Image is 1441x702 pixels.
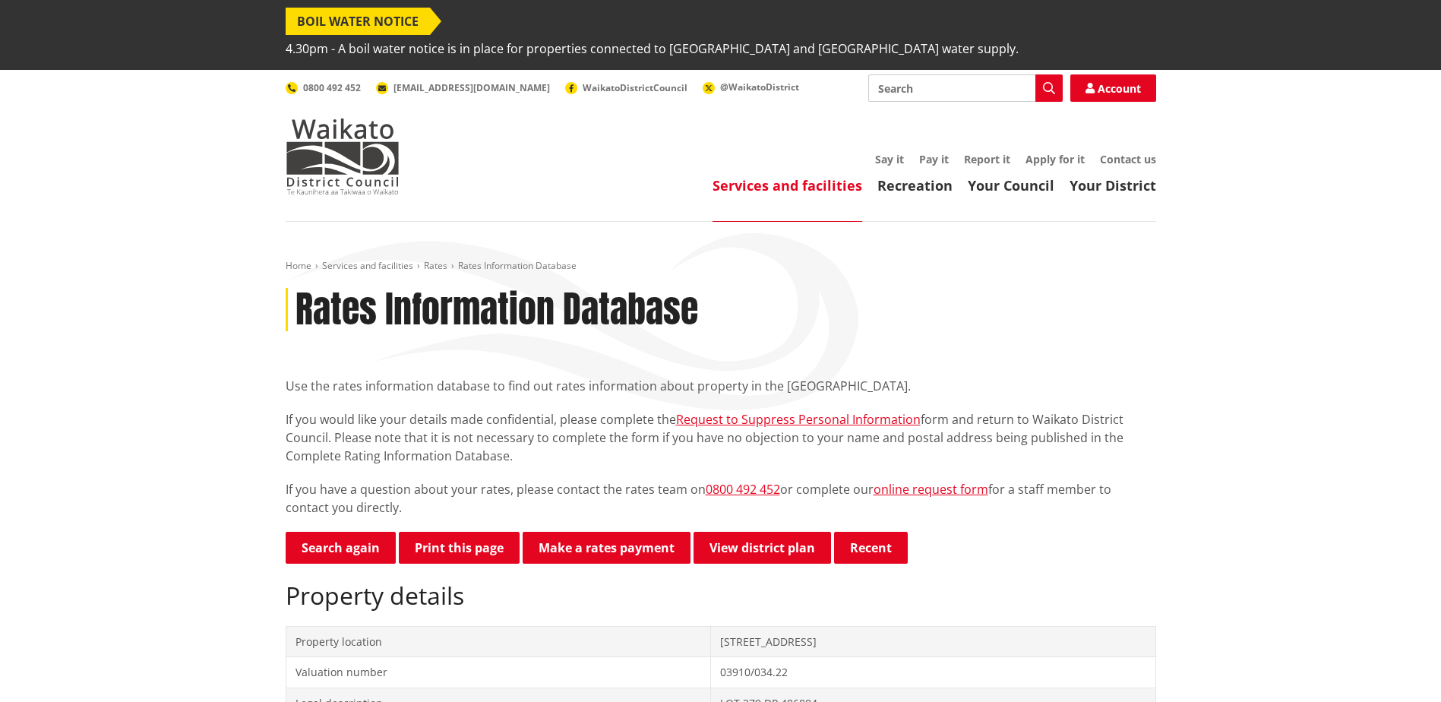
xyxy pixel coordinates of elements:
[720,81,799,93] span: @WaikatoDistrict
[583,81,687,94] span: WaikatoDistrictCouncil
[523,532,690,564] a: Make a rates payment
[1070,176,1156,194] a: Your District
[376,81,550,94] a: [EMAIL_ADDRESS][DOMAIN_NAME]
[393,81,550,94] span: [EMAIL_ADDRESS][DOMAIN_NAME]
[399,532,520,564] button: Print this page
[286,410,1156,465] p: If you would like your details made confidential, please complete the form and return to Waikato ...
[964,152,1010,166] a: Report it
[874,481,988,498] a: online request form
[286,119,400,194] img: Waikato District Council - Te Kaunihera aa Takiwaa o Waikato
[1100,152,1156,166] a: Contact us
[706,481,780,498] a: 0800 492 452
[676,411,921,428] a: Request to Suppress Personal Information
[919,152,949,166] a: Pay it
[1025,152,1085,166] a: Apply for it
[286,626,710,657] td: Property location
[286,657,710,688] td: Valuation number
[458,259,577,272] span: Rates Information Database
[286,8,430,35] span: BOIL WATER NOTICE
[703,81,799,93] a: @WaikatoDistrict
[286,81,361,94] a: 0800 492 452
[694,532,831,564] a: View district plan
[710,626,1155,657] td: [STREET_ADDRESS]
[286,480,1156,517] p: If you have a question about your rates, please contact the rates team on or complete our for a s...
[968,176,1054,194] a: Your Council
[834,532,908,564] button: Recent
[286,377,1156,395] p: Use the rates information database to find out rates information about property in the [GEOGRAPHI...
[875,152,904,166] a: Say it
[424,259,447,272] a: Rates
[295,288,698,332] h1: Rates Information Database
[868,74,1063,102] input: Search input
[286,581,1156,610] h2: Property details
[1070,74,1156,102] a: Account
[713,176,862,194] a: Services and facilities
[286,260,1156,273] nav: breadcrumb
[303,81,361,94] span: 0800 492 452
[322,259,413,272] a: Services and facilities
[286,532,396,564] a: Search again
[286,35,1019,62] span: 4.30pm - A boil water notice is in place for properties connected to [GEOGRAPHIC_DATA] and [GEOGR...
[286,259,311,272] a: Home
[565,81,687,94] a: WaikatoDistrictCouncil
[877,176,953,194] a: Recreation
[710,657,1155,688] td: 03910/034.22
